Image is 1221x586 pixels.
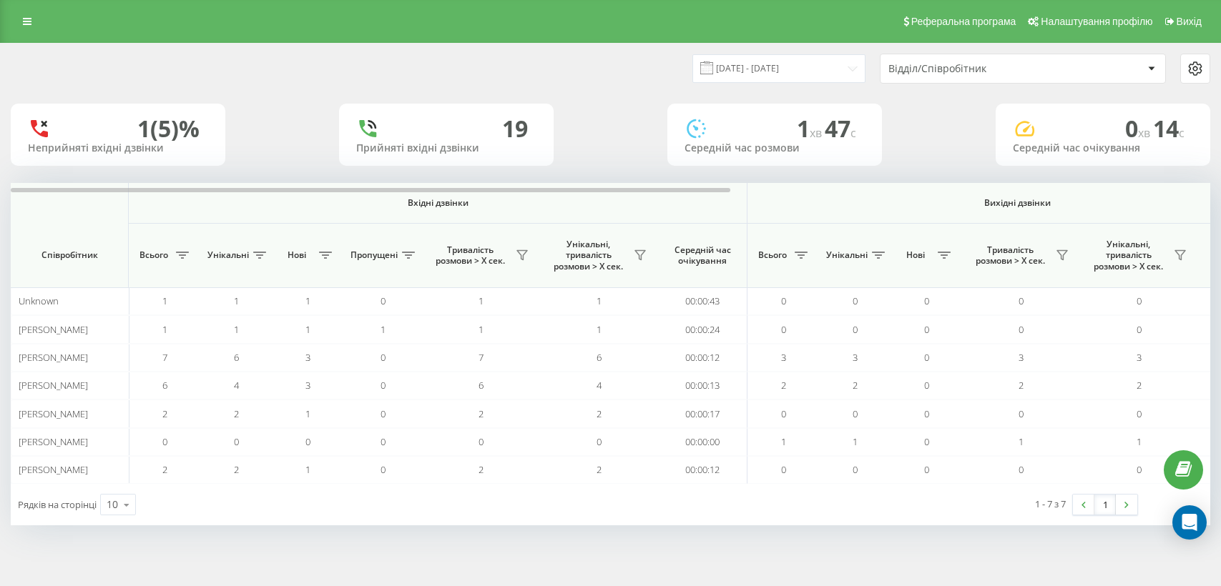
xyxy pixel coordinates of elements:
[479,463,484,476] span: 2
[1153,113,1185,144] span: 14
[1035,497,1066,511] div: 1 - 7 з 7
[479,407,484,420] span: 2
[1019,463,1024,476] span: 0
[479,294,484,307] span: 1
[1019,294,1024,307] span: 0
[19,379,88,392] span: [PERSON_NAME]
[755,249,790,261] span: Всього
[781,435,786,448] span: 1
[853,407,858,420] span: 0
[1137,351,1142,364] span: 3
[853,351,858,364] span: 3
[825,113,856,144] span: 47
[1137,379,1142,392] span: 2
[658,287,747,315] td: 00:00:43
[381,351,386,364] span: 0
[162,407,167,420] span: 2
[1019,379,1024,392] span: 2
[853,463,858,476] span: 0
[279,249,315,261] span: Нові
[853,379,858,392] span: 2
[669,244,736,267] span: Середній час очікування
[1125,113,1153,144] span: 0
[381,323,386,336] span: 1
[853,435,858,448] span: 1
[234,407,239,420] span: 2
[826,249,868,261] span: Унікальні
[350,249,398,261] span: Пропущені
[234,435,239,448] span: 0
[1137,323,1142,336] span: 0
[234,379,239,392] span: 4
[1019,407,1024,420] span: 0
[162,323,167,336] span: 1
[810,125,825,141] span: хв
[502,115,528,142] div: 19
[658,399,747,427] td: 00:00:17
[305,407,310,420] span: 1
[19,407,88,420] span: [PERSON_NAME]
[1019,435,1024,448] span: 1
[107,497,118,512] div: 10
[924,294,929,307] span: 0
[305,379,310,392] span: 3
[207,249,249,261] span: Унікальні
[479,323,484,336] span: 1
[781,407,786,420] span: 0
[19,323,88,336] span: [PERSON_NAME]
[305,435,310,448] span: 0
[19,435,88,448] span: [PERSON_NAME]
[381,407,386,420] span: 0
[136,249,172,261] span: Всього
[166,197,710,209] span: Вхідні дзвінки
[479,379,484,392] span: 6
[19,463,88,476] span: [PERSON_NAME]
[911,16,1016,27] span: Реферальна програма
[888,63,1059,75] div: Відділ/Співробітник
[381,379,386,392] span: 0
[234,294,239,307] span: 1
[658,344,747,372] td: 00:00:12
[597,407,602,420] span: 2
[924,463,929,476] span: 0
[137,115,200,142] div: 1 (5)%
[1137,463,1142,476] span: 0
[1041,16,1152,27] span: Налаштування профілю
[898,249,933,261] span: Нові
[1137,294,1142,307] span: 0
[28,142,208,154] div: Неприйняті вхідні дзвінки
[1179,125,1185,141] span: c
[1094,495,1116,515] a: 1
[924,351,929,364] span: 0
[1087,239,1169,272] span: Унікальні, тривалість розмови > Х сек.
[597,294,602,307] span: 1
[924,407,929,420] span: 0
[547,239,629,272] span: Унікальні, тривалість розмови > Х сек.
[658,428,747,456] td: 00:00:00
[1177,16,1202,27] span: Вихід
[162,435,167,448] span: 0
[234,463,239,476] span: 2
[234,351,239,364] span: 6
[969,244,1051,267] span: Тривалість розмови > Х сек.
[597,435,602,448] span: 0
[1137,407,1142,420] span: 0
[19,294,59,307] span: Unknown
[658,372,747,399] td: 00:00:13
[479,351,484,364] span: 7
[781,323,786,336] span: 0
[1019,351,1024,364] span: 3
[305,294,310,307] span: 1
[234,323,239,336] span: 1
[850,125,856,141] span: c
[597,379,602,392] span: 4
[597,323,602,336] span: 1
[305,323,310,336] span: 1
[781,463,786,476] span: 0
[924,323,929,336] span: 0
[23,249,116,261] span: Співробітник
[381,435,386,448] span: 0
[853,323,858,336] span: 0
[381,463,386,476] span: 0
[305,351,310,364] span: 3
